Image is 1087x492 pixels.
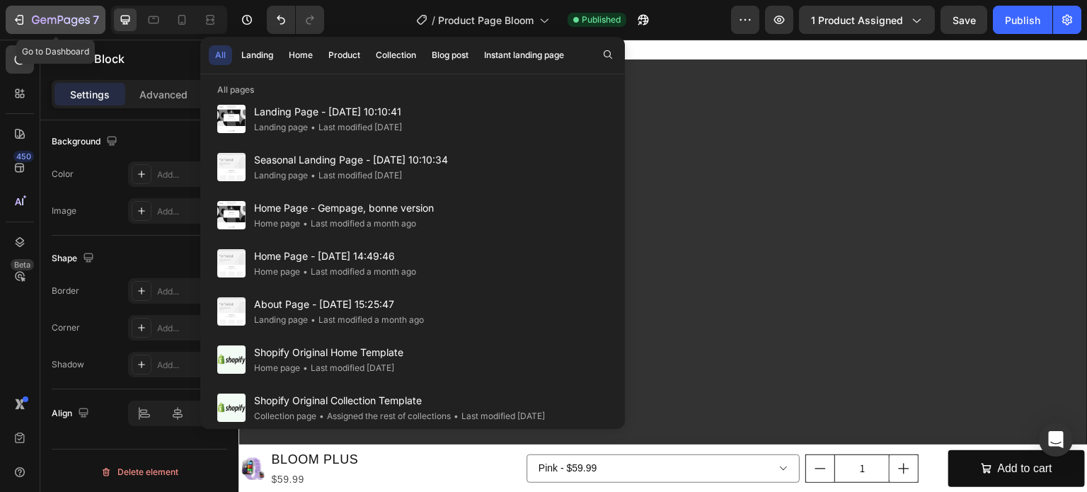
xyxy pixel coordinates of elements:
div: Add... [157,285,224,298]
input: quantity [596,416,651,442]
div: Last modified [DATE] [451,409,545,423]
p: 7 [93,11,99,28]
span: About Page - [DATE] 15:25:47 [254,296,424,313]
span: • [303,362,308,373]
div: Shadow [52,358,84,371]
span: Shopify Original Collection Template [254,392,545,409]
div: Color [52,168,74,181]
span: Product Page Bloom [438,13,534,28]
div: Instant landing page [484,49,564,62]
div: Landing [241,49,273,62]
div: Home page [254,361,300,375]
div: Last modified a month ago [300,265,416,279]
div: Publish [1005,13,1040,28]
span: • [303,218,308,229]
span: 1 product assigned [811,13,903,28]
span: • [311,122,316,132]
div: Undo/Redo [267,6,324,34]
button: Landing [235,45,280,65]
span: / [432,13,435,28]
div: Add... [157,168,224,181]
span: • [319,411,324,421]
span: Shopify Original Home Template [254,344,403,361]
p: All pages [200,83,625,97]
button: All [209,45,232,65]
div: Landing page [254,168,308,183]
button: 1 product assigned [799,6,935,34]
div: Home page [254,217,300,231]
p: Advanced [139,87,188,102]
button: Save [941,6,987,34]
div: Collection [376,49,416,62]
button: Home [282,45,319,65]
div: Last modified a month ago [308,313,424,327]
div: Image [52,205,76,217]
div: Last modified a month ago [300,217,416,231]
div: Landing page [254,313,308,327]
div: Corner [52,321,80,334]
div: Landing page [254,120,308,135]
div: Add to cart [759,419,814,440]
button: Instant landing page [478,45,570,65]
div: Add... [157,205,224,218]
span: • [303,266,308,277]
div: Collection page [254,409,316,423]
div: All [215,49,226,62]
div: Open Intercom Messenger [1039,423,1073,457]
div: 450 [13,151,34,162]
span: Published [582,13,621,26]
button: Delete element [52,461,227,484]
div: Last modified [DATE] [308,120,402,135]
button: increment [651,416,679,442]
button: Collection [369,45,422,65]
div: Assigned the rest of collections [316,409,451,423]
iframe: Design area [238,40,1087,492]
span: • [454,411,459,421]
div: Shape [52,249,97,268]
div: Blog post [432,49,468,62]
div: Last modified [DATE] [308,168,402,183]
div: Border [52,285,79,297]
button: Add to cart [710,411,846,448]
div: Add... [157,359,224,372]
div: Align [52,404,92,423]
p: Settings [70,87,110,102]
span: • [311,170,316,181]
p: Text Block [69,50,189,67]
span: Save [953,14,976,26]
span: • [311,314,316,325]
button: Blog post [425,45,475,65]
div: Home page [254,265,300,279]
span: Home Page - Gempage, bonne version [254,200,434,217]
span: Seasonal Landing Page - [DATE] 10:10:34 [254,151,448,168]
span: Home Page - [DATE] 14:49:46 [254,248,416,265]
div: Background [52,132,120,151]
button: 7 [6,6,105,34]
div: Last modified [DATE] [300,361,394,375]
div: Add... [157,322,224,335]
div: Beta [11,259,34,270]
span: Landing Page - [DATE] 10:10:41 [254,103,402,120]
div: Delete element [100,464,178,481]
div: Home [289,49,313,62]
button: Product [322,45,367,65]
button: Publish [993,6,1052,34]
div: Product [328,49,360,62]
button: decrement [568,416,596,442]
